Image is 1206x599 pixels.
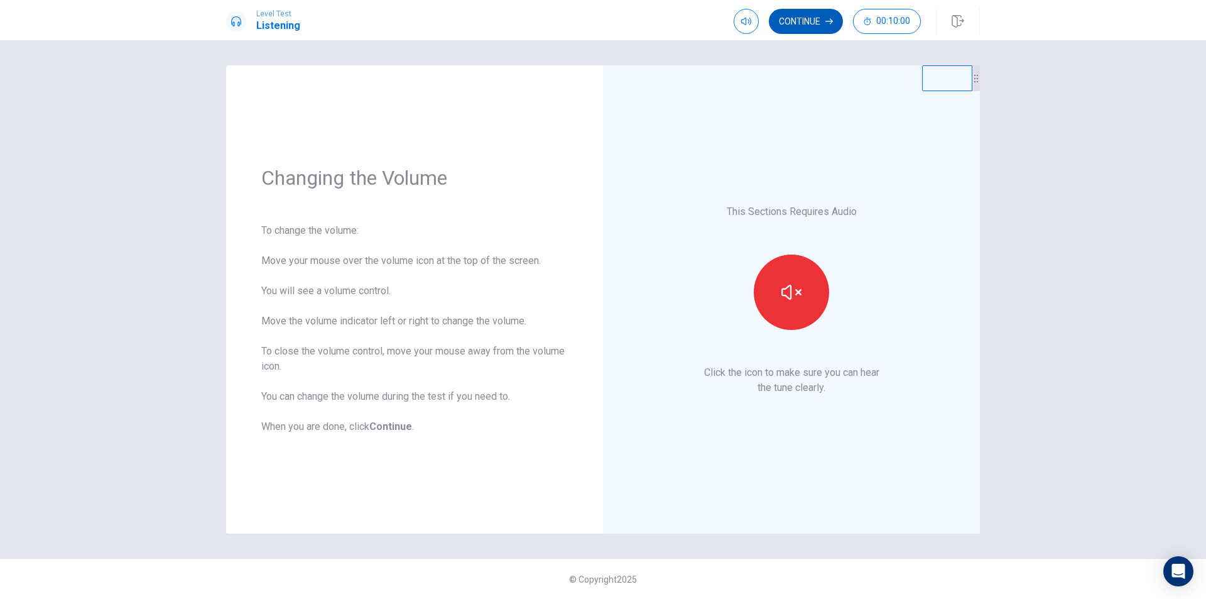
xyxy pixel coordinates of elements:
button: Continue [769,9,843,34]
button: 00:10:00 [853,9,921,34]
h1: Listening [256,18,300,33]
span: © Copyright 2025 [569,574,637,585]
span: 00:10:00 [876,16,910,26]
div: To change the volume: Move your mouse over the volume icon at the top of the screen. You will see... [261,223,568,434]
b: Continue [369,420,412,432]
p: Click the icon to make sure you can hear the tune clearly. [704,365,879,395]
h1: Changing the Volume [261,165,568,190]
p: This Sections Requires Audio [727,204,857,219]
span: Level Test [256,9,300,18]
div: Open Intercom Messenger [1163,556,1193,586]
